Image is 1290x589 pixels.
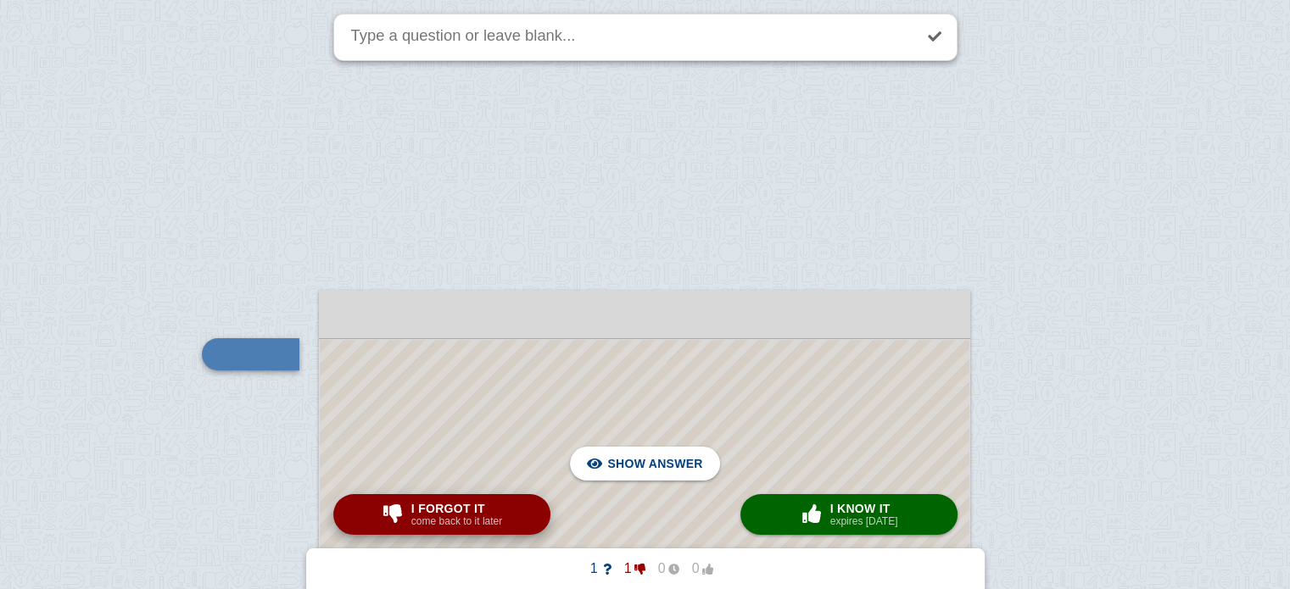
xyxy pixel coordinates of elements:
span: 1 [611,561,645,576]
small: expires [DATE] [830,515,898,527]
button: I forgot itcome back to it later [333,494,550,535]
span: 0 [679,561,713,576]
span: 1 [578,561,611,576]
small: come back to it later [411,515,502,527]
span: 0 [645,561,679,576]
button: Show answer [570,447,719,481]
button: 1100 [564,555,727,582]
button: I know itexpires [DATE] [740,494,958,535]
span: I forgot it [411,502,502,515]
span: Show answer [607,445,702,482]
span: I know it [830,502,898,515]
